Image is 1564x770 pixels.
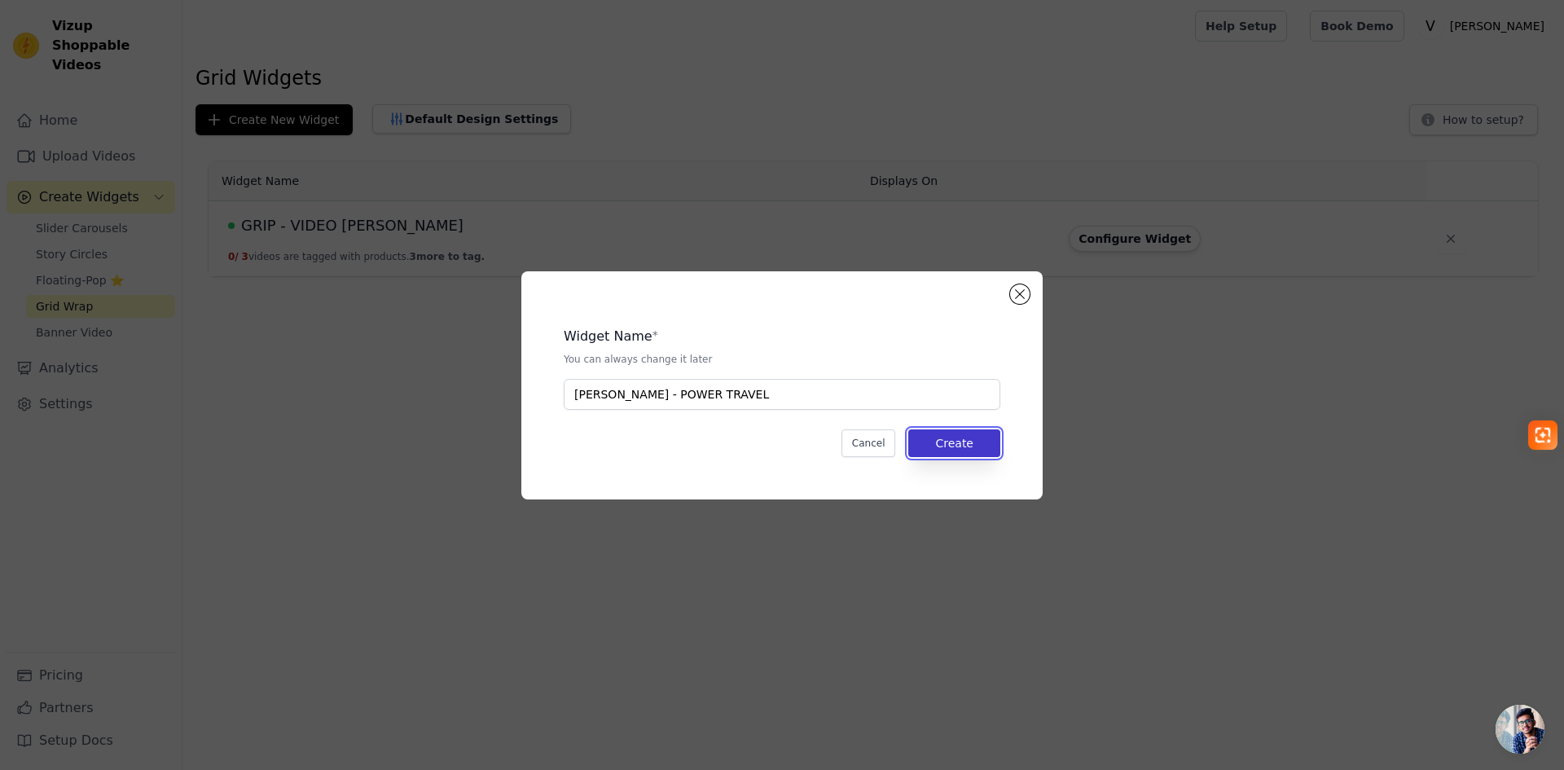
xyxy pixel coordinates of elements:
[841,429,896,457] button: Cancel
[1010,284,1030,304] button: Close modal
[908,429,1000,457] button: Create
[1496,705,1544,754] div: Bate-papo aberto
[564,327,652,346] legend: Widget Name
[564,353,1000,366] p: You can always change it later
